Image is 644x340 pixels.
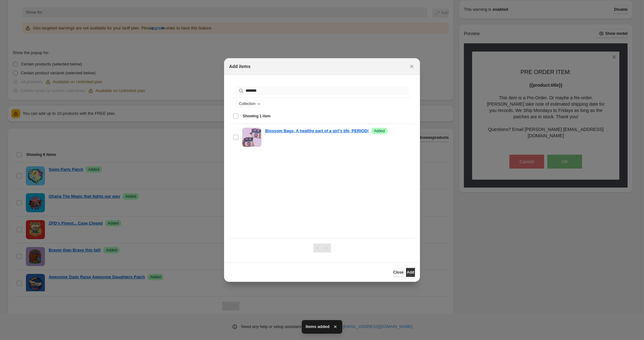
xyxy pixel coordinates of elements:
[407,270,414,275] span: Add
[265,128,369,134] a: Blossom Bags, A healthy part of a girl's life, PERIOD!
[243,114,270,119] span: Showing 1 item
[306,324,330,330] span: Items added
[229,63,251,70] h2: Add items
[407,62,416,71] button: Close
[374,128,385,133] span: Added
[406,268,415,277] button: Add
[313,244,331,252] nav: Pagination
[242,128,261,147] img: Blossom Bags, A healthy part of a girl's life, PERIOD!
[239,101,256,106] span: Collection
[393,268,404,277] button: Close
[236,100,263,107] button: Collection
[393,270,404,275] span: Close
